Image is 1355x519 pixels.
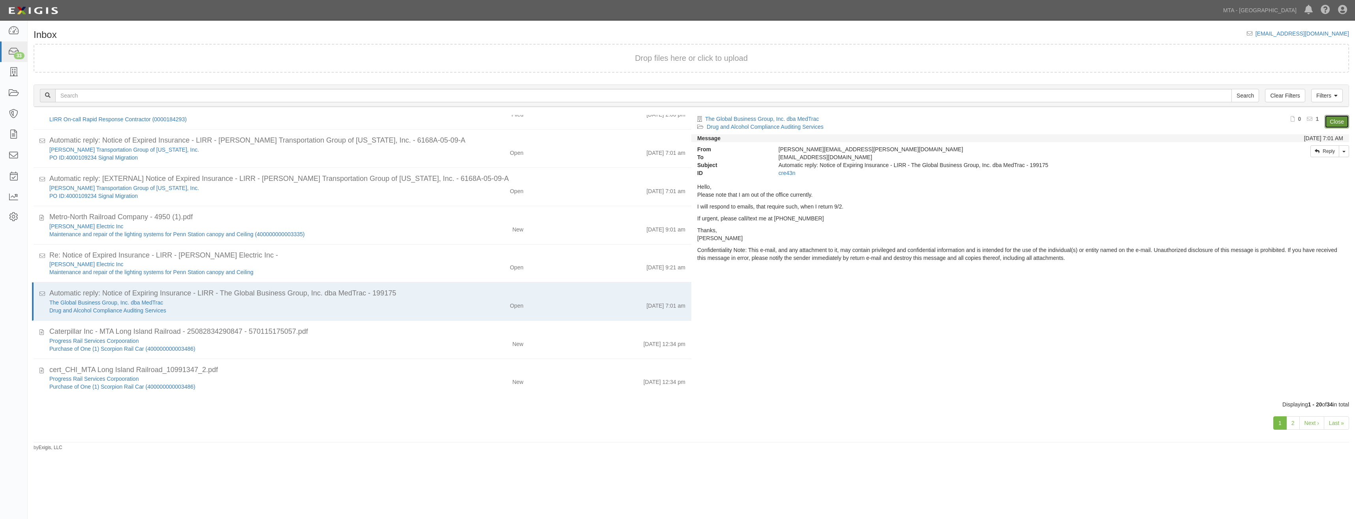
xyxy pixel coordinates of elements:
[773,161,1179,169] div: Automatic reply: Notice of Expiring Insurance - LIRR - The Global Business Group, Inc. dba MedTra...
[49,288,685,299] div: Automatic reply: Notice of Expiring Insurance - LIRR - The Global Business Group, Inc. dba MedTra...
[705,116,819,122] a: The Global Business Group, Inc. dba MedTrac
[49,135,685,146] div: Automatic reply: Notice of Expired Insurance - LIRR - Parsons Transportation Group of New York, I...
[1304,134,1343,142] div: [DATE] 7:01 AM
[49,338,139,344] a: Progress Rail Services Corpooration
[1325,115,1349,128] a: Close
[49,222,415,230] div: Nead Electric Inc
[510,260,523,271] div: Open
[14,52,24,59] div: 33
[49,375,415,383] div: Progress Rail Services Corpooration
[1299,416,1324,430] a: Next ›
[646,299,685,310] div: [DATE] 7:01 am
[1286,416,1300,430] a: 2
[691,153,773,161] strong: To
[512,375,524,386] div: New
[1265,89,1305,102] a: Clear Filters
[644,337,685,348] div: [DATE] 12:34 pm
[691,161,773,169] strong: Subject
[1308,401,1322,408] b: 1 - 20
[779,170,796,176] a: cre43n
[1311,89,1343,102] a: Filters
[49,154,138,161] a: PO ID:4000109234 Signal Migration
[49,261,124,267] a: [PERSON_NAME] Electric Inc
[510,299,523,310] div: Open
[1231,89,1259,102] input: Search
[49,147,199,153] a: [PERSON_NAME] Transportation Group of [US_STATE], Inc.
[510,184,523,195] div: Open
[49,376,139,382] a: Progress Rail Services Corpooration
[49,346,195,352] a: Purchase of One (1) Scorpion Rail Car (400000000003486)
[635,54,748,62] span: Drop files here or click to upload
[49,337,415,345] div: Progress Rail Services Corpooration
[646,184,685,195] div: [DATE] 7:01 am
[49,230,415,238] div: Maintenance and repair of the lighting systems for Penn Station canopy and Ceiling (400000000003335)
[49,223,124,229] a: [PERSON_NAME] Electric Inc
[1219,2,1301,18] a: MTA - [GEOGRAPHIC_DATA]
[510,146,523,157] div: Open
[49,345,415,353] div: Purchase of One (1) Scorpion Rail Car (400000000003486)
[49,307,166,314] a: Drug and Alcohol Compliance Auditing Services
[697,246,1343,262] p: Confidentiality Note: This e-mail, and any attachment to it, may contain privileged and confident...
[1273,416,1287,430] a: 1
[697,135,721,141] strong: Message
[512,222,524,233] div: New
[773,145,1179,153] div: [PERSON_NAME][EMAIL_ADDRESS][PERSON_NAME][DOMAIN_NAME]
[646,260,685,271] div: [DATE] 9:21 am
[49,327,685,337] div: Caterpillar Inc - MTA Long Island Railroad - 25082834290847 - 570115175057.pdf
[39,445,62,450] a: Exigis, LLC
[512,337,524,348] div: New
[55,89,1232,102] input: Search
[697,183,1343,199] p: Hello, Please note that I am out of the office currently.
[49,116,187,122] a: LIRR On-call Rapid Response Contractor (0000184293)
[49,174,685,184] div: Automatic reply: [EXTERNAL] Notice of Expired Insurance - LIRR - Parsons Transportation Group of ...
[34,444,62,451] small: by
[1316,116,1319,122] b: 1
[49,250,685,261] div: Re: Notice of Expired Insurance - LIRR - Nead Electric Inc -
[697,214,1343,222] p: If urgent, please call/text me at [PHONE_NUMBER]
[49,384,195,390] a: Purchase of One (1) Scorpion Rail Car (400000000003486)
[49,185,199,191] a: [PERSON_NAME] Transportation Group of [US_STATE], Inc.
[49,193,138,199] a: PO ID:4000109234 Signal Migration
[49,365,685,375] div: cert_CHI_MTA Long Island Railroad_10991347_2.pdf
[697,226,1343,242] p: Thanks, [PERSON_NAME]
[6,4,60,18] img: Logo
[1324,416,1349,430] a: Last »
[49,212,685,222] div: Metro-North Railroad Company - 4950 (1).pdf
[49,231,305,237] a: Maintenance and repair of the lighting systems for Penn Station canopy and Ceiling (400000000003335)
[28,401,1355,408] div: Displaying of in total
[1321,6,1330,15] i: Help Center - Complianz
[773,153,1179,161] div: agreement-4337hx@mtali.complianz.com
[1256,30,1349,37] a: [EMAIL_ADDRESS][DOMAIN_NAME]
[49,115,415,123] div: LIRR On-call Rapid Response Contractor (0000184293)
[646,222,685,233] div: [DATE] 9:01 am
[49,383,415,391] div: Purchase of One (1) Scorpion Rail Car (400000000003486)
[707,124,824,130] a: Drug and Alcohol Compliance Auditing Services
[1298,116,1301,122] b: 0
[1327,401,1333,408] b: 34
[697,203,1343,211] p: I will respond to emails, that require such, when I return 9/2.
[691,169,773,177] strong: ID
[691,145,773,153] strong: From
[49,299,163,306] a: The Global Business Group, Inc. dba MedTrac
[646,146,685,157] div: [DATE] 7:01 am
[49,269,253,275] a: Maintenance and repair of the lighting systems for Penn Station canopy and Ceiling
[1310,145,1339,157] a: Reply
[34,30,57,40] h1: Inbox
[644,375,685,386] div: [DATE] 12:34 pm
